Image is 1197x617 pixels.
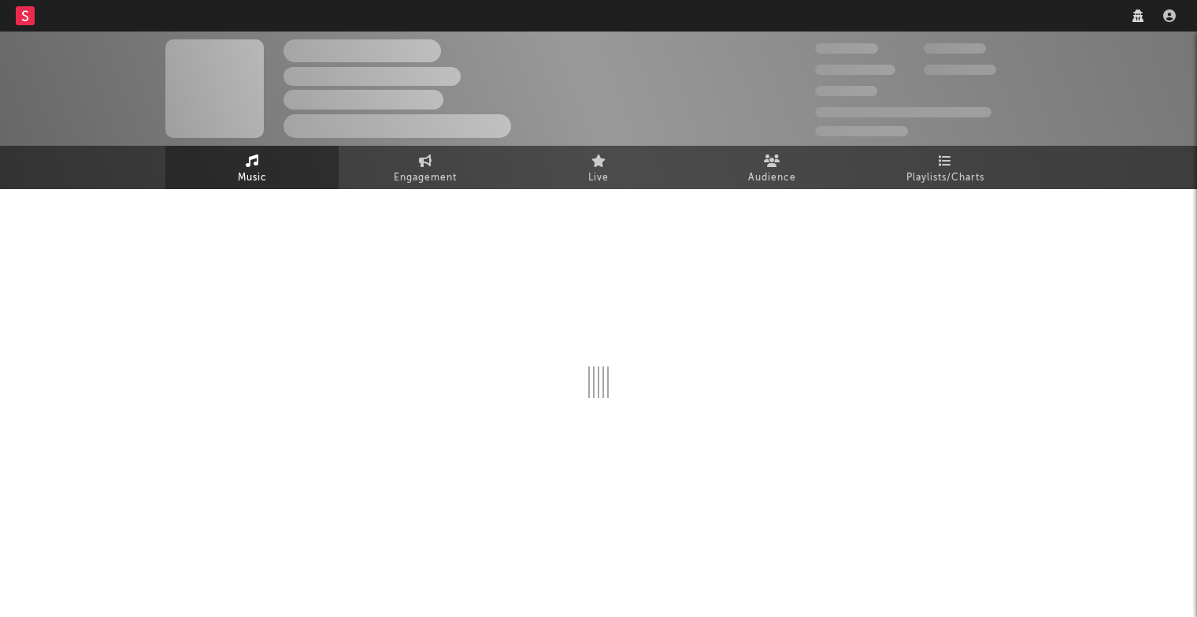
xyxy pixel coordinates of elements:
a: Audience [685,146,858,189]
span: Engagement [394,169,457,188]
a: Music [165,146,339,189]
span: Jump Score: 85.0 [815,126,908,136]
span: Live [588,169,609,188]
span: Music [238,169,267,188]
span: 100.000 [924,43,986,54]
a: Playlists/Charts [858,146,1032,189]
span: 1.000.000 [924,65,996,75]
span: Playlists/Charts [906,169,984,188]
a: Live [512,146,685,189]
span: 100.000 [815,86,877,96]
span: 300.000 [815,43,878,54]
span: Audience [748,169,796,188]
span: 50.000.000 [815,65,895,75]
span: 50.000.000 Monthly Listeners [815,107,991,117]
a: Engagement [339,146,512,189]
